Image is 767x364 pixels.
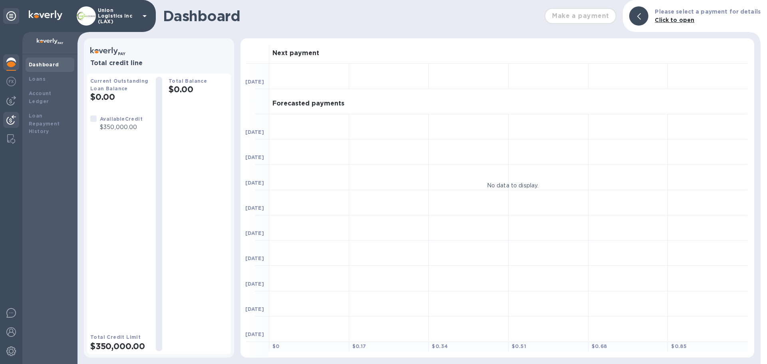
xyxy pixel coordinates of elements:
[487,181,539,189] p: No data to display.
[90,60,228,67] h3: Total credit line
[100,116,143,122] b: Available Credit
[29,62,59,68] b: Dashboard
[6,77,16,86] img: Foreign exchange
[90,341,149,351] h2: $350,000.00
[272,343,280,349] b: $ 0
[245,205,264,211] b: [DATE]
[163,8,540,24] h1: Dashboard
[272,100,344,107] h3: Forecasted payments
[245,306,264,312] b: [DATE]
[245,154,264,160] b: [DATE]
[245,331,264,337] b: [DATE]
[655,17,694,23] b: Click to open
[592,343,607,349] b: $ 0.68
[90,92,149,102] h2: $0.00
[245,180,264,186] b: [DATE]
[245,255,264,261] b: [DATE]
[245,129,264,135] b: [DATE]
[245,281,264,287] b: [DATE]
[100,123,143,131] p: $350,000.00
[29,90,52,104] b: Account Ledger
[29,10,62,20] img: Logo
[272,50,319,57] h3: Next payment
[169,78,207,84] b: Total Balance
[245,230,264,236] b: [DATE]
[655,8,761,15] b: Please select a payment for details
[432,343,448,349] b: $ 0.34
[90,334,141,340] b: Total Credit Limit
[512,343,526,349] b: $ 0.51
[352,343,366,349] b: $ 0.17
[90,78,149,91] b: Current Outstanding Loan Balance
[169,84,228,94] h2: $0.00
[29,113,60,135] b: Loan Repayment History
[245,79,264,85] b: [DATE]
[98,8,138,24] p: Union Logistics Inc (LAX)
[29,76,46,82] b: Loans
[671,343,687,349] b: $ 0.85
[3,8,19,24] div: Unpin categories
